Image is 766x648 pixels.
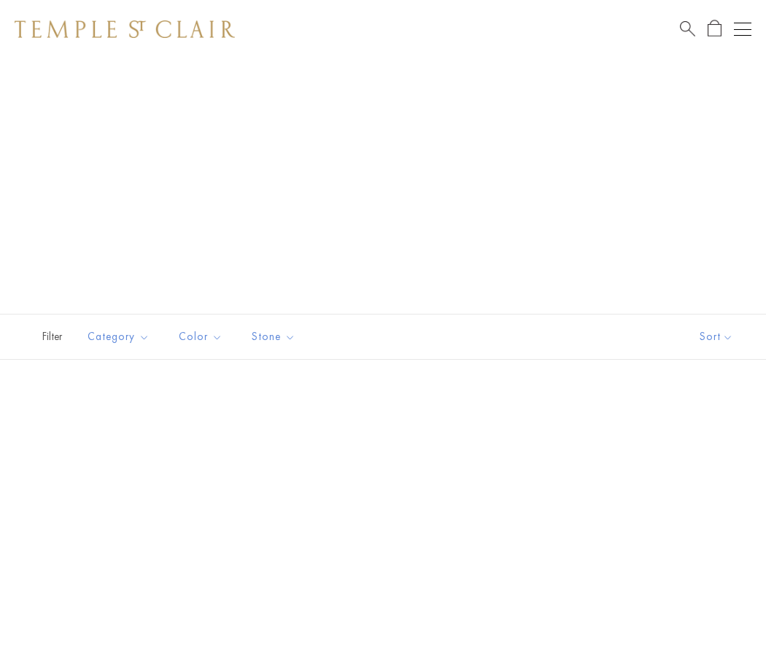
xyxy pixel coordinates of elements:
[244,328,306,346] span: Stone
[80,328,160,346] span: Category
[734,20,751,38] button: Open navigation
[708,20,721,38] a: Open Shopping Bag
[168,320,233,353] button: Color
[15,20,235,38] img: Temple St. Clair
[680,20,695,38] a: Search
[241,320,306,353] button: Stone
[77,320,160,353] button: Category
[667,315,766,359] button: Show sort by
[171,328,233,346] span: Color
